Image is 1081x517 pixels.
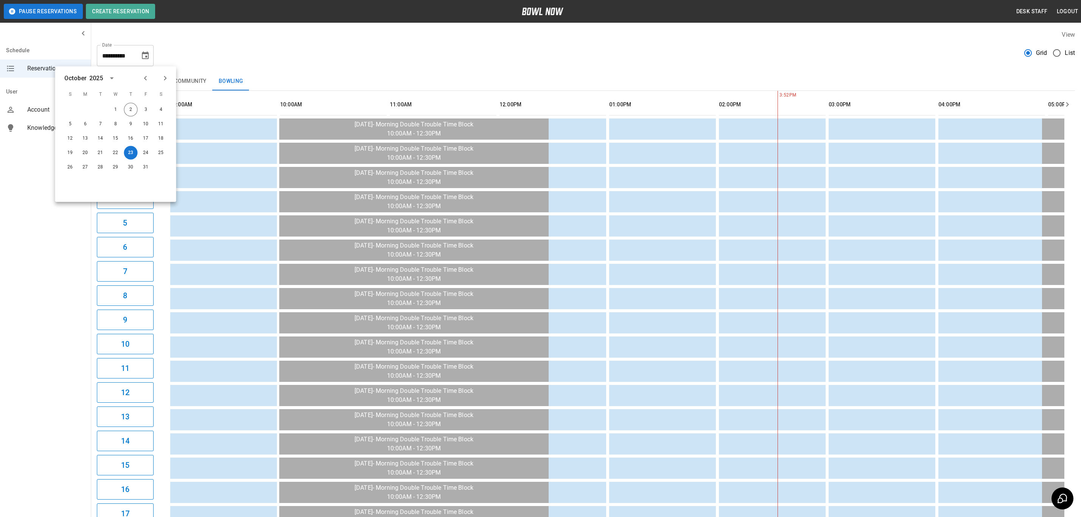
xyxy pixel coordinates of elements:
[97,479,154,500] button: 16
[64,160,77,174] button: Oct 26, 2025
[79,146,92,160] button: Oct 20, 2025
[1036,48,1047,58] span: Grid
[168,72,213,90] button: Community
[94,87,107,102] span: T
[154,117,168,131] button: Oct 11, 2025
[139,117,153,131] button: Oct 10, 2025
[86,4,155,19] button: Create Reservation
[154,132,168,145] button: Oct 18, 2025
[124,117,138,131] button: Oct 9, 2025
[124,87,138,102] span: T
[97,237,154,257] button: 6
[89,74,103,83] div: 2025
[154,87,168,102] span: S
[109,117,123,131] button: Oct 8, 2025
[109,103,123,117] button: Oct 1, 2025
[27,105,85,114] span: Account
[105,72,118,85] button: calendar view is open, switch to year view
[64,117,77,131] button: Oct 5, 2025
[1013,5,1051,19] button: Desk Staff
[94,132,107,145] button: Oct 14, 2025
[522,8,563,15] img: logo
[97,261,154,282] button: 7
[390,94,496,115] th: 11:00AM
[97,455,154,475] button: 15
[121,386,129,399] h6: 12
[79,160,92,174] button: Oct 27, 2025
[280,94,387,115] th: 10:00AM
[139,72,152,85] button: Previous month
[97,358,154,378] button: 11
[170,94,277,115] th: 09:00AM
[1062,31,1075,38] label: View
[124,132,138,145] button: Oct 16, 2025
[139,160,153,174] button: Oct 31, 2025
[97,406,154,427] button: 13
[138,48,153,63] button: Choose date, selected date is Oct 23, 2025
[64,74,87,83] div: October
[139,87,153,102] span: F
[94,160,107,174] button: Oct 28, 2025
[121,338,129,350] h6: 10
[97,431,154,451] button: 14
[94,146,107,160] button: Oct 21, 2025
[1054,5,1081,19] button: Logout
[97,310,154,330] button: 9
[121,362,129,374] h6: 11
[97,382,154,403] button: 12
[97,213,154,233] button: 5
[778,92,779,99] span: 3:52PM
[213,72,249,90] button: Bowling
[121,483,129,495] h6: 16
[139,103,153,117] button: Oct 3, 2025
[124,160,138,174] button: Oct 30, 2025
[79,87,92,102] span: M
[79,117,92,131] button: Oct 6, 2025
[109,132,123,145] button: Oct 15, 2025
[64,146,77,160] button: Oct 19, 2025
[123,265,127,277] h6: 7
[123,290,127,302] h6: 8
[124,103,138,117] button: Oct 2, 2025
[109,160,123,174] button: Oct 29, 2025
[64,132,77,145] button: Oct 12, 2025
[154,103,168,117] button: Oct 4, 2025
[64,87,77,102] span: S
[109,87,123,102] span: W
[94,117,107,131] button: Oct 7, 2025
[97,334,154,354] button: 10
[121,459,129,471] h6: 15
[159,72,172,85] button: Next month
[1065,48,1075,58] span: List
[123,217,127,229] h6: 5
[499,94,606,115] th: 12:00PM
[139,146,153,160] button: Oct 24, 2025
[121,435,129,447] h6: 14
[79,132,92,145] button: Oct 13, 2025
[123,314,127,326] h6: 9
[97,72,1075,90] div: inventory tabs
[4,4,83,19] button: Pause Reservations
[121,411,129,423] h6: 13
[124,146,138,160] button: Oct 23, 2025
[154,146,168,160] button: Oct 25, 2025
[109,146,123,160] button: Oct 22, 2025
[27,123,85,132] span: Knowledge Base
[123,241,127,253] h6: 6
[139,132,153,145] button: Oct 17, 2025
[97,285,154,306] button: 8
[27,64,85,73] span: Reservations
